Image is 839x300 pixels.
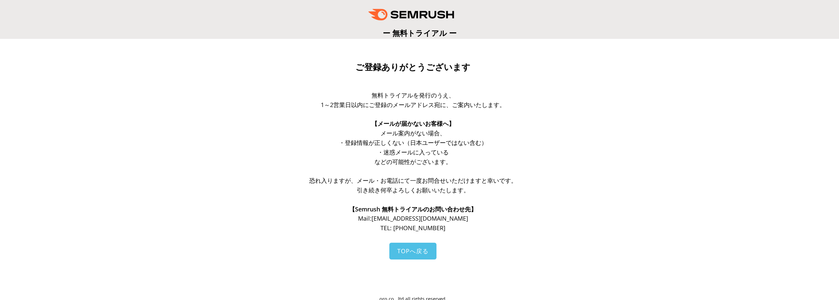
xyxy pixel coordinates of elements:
[357,186,469,194] span: 引き続き何卒よろしくお願いいたします。
[380,224,445,232] span: TEL: [PHONE_NUMBER]
[339,139,487,147] span: ・登録情報が正しくない（日本ユーザーではない含む）
[380,129,446,137] span: メール案内がない場合、
[372,120,455,127] span: 【メールが届かないお客様へ】
[349,205,477,213] span: 【Semrush 無料トライアルのお問い合わせ先】
[309,177,517,184] span: 恐れ入りますが、メール・お電話にて一度お問合せいただけますと幸いです。
[358,214,468,222] span: Mail: [EMAIL_ADDRESS][DOMAIN_NAME]
[355,62,470,72] span: ご登録ありがとうございます
[375,158,452,166] span: などの可能性がございます。
[372,91,455,99] span: 無料トライアルを発行のうえ、
[383,28,457,38] span: ー 無料トライアル ー
[389,243,436,259] a: TOPへ戻る
[377,148,449,156] span: ・迷惑メールに入っている
[321,101,505,109] span: 1～2営業日以内にご登録のメールアドレス宛に、ご案内いたします。
[397,247,429,255] span: TOPへ戻る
